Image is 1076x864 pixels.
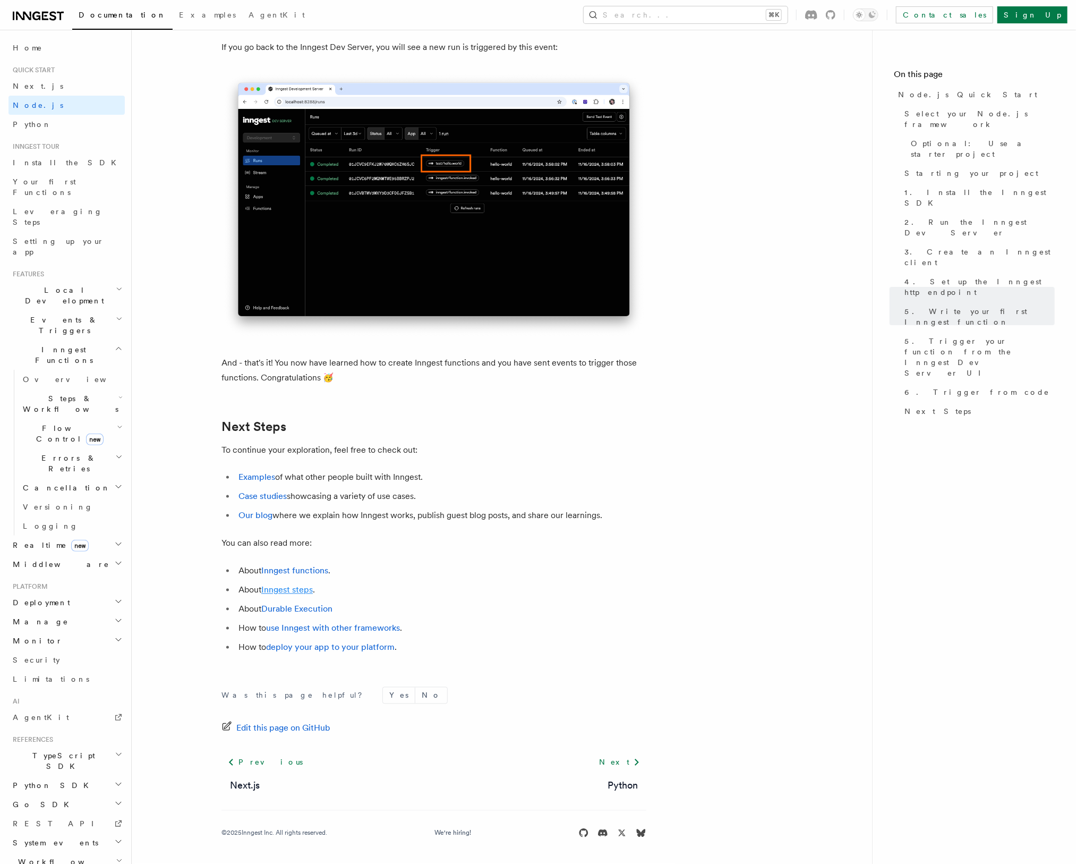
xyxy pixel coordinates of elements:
button: Middleware [8,555,125,574]
span: Inngest tour [8,142,59,151]
span: Features [8,270,44,278]
a: 2. Run the Inngest Dev Server [900,213,1055,242]
span: References [8,735,53,744]
a: Next [593,753,646,772]
span: Cancellation [19,482,110,493]
a: Leveraging Steps [8,202,125,232]
span: Steps & Workflows [19,393,118,414]
span: Next Steps [904,406,971,417]
a: Examples [238,472,275,482]
a: 5. Trigger your function from the Inngest Dev Server UI [900,332,1055,383]
span: 3. Create an Inngest client [904,247,1055,268]
a: AgentKit [8,708,125,727]
li: How to . [235,621,646,636]
span: 5. Write your first Inngest function [904,306,1055,327]
button: Monitor [8,631,125,650]
a: Limitations [8,670,125,689]
span: Install the SDK [13,158,123,167]
a: 1. Install the Inngest SDK [900,183,1055,213]
span: Deployment [8,597,70,608]
span: Node.js [13,101,63,109]
span: Local Development [8,285,116,306]
p: You can also read more: [221,536,646,551]
a: Durable Execution [261,604,332,614]
span: 4. Set up the Inngest http endpoint [904,276,1055,298]
span: Errors & Retries [19,453,115,474]
button: Manage [8,612,125,631]
span: AgentKit [13,713,69,722]
a: 4. Set up the Inngest http endpoint [900,272,1055,302]
a: Next.js [230,778,260,793]
button: System events [8,833,125,852]
p: If you go back to the Inngest Dev Server, you will see a new run is triggered by this event: [221,40,646,55]
button: Errors & Retries [19,448,125,478]
a: Home [8,38,125,57]
a: Documentation [72,3,173,30]
div: Inngest Functions [8,370,125,536]
li: About [235,602,646,617]
span: new [71,540,89,552]
a: Install the SDK [8,153,125,172]
span: Select your Node.js framework [904,108,1055,130]
span: Python [13,120,52,129]
span: Platform [8,582,48,591]
a: Node.js [8,96,125,115]
li: of what other people built with Inngest. [235,470,646,485]
span: Go SDK [8,799,75,810]
button: No [415,688,447,704]
button: Inngest Functions [8,340,125,370]
p: To continue your exploration, feel free to check out: [221,443,646,458]
a: Edit this page on GitHub [221,721,330,736]
a: Next Steps [900,402,1055,421]
a: Overview [19,370,125,389]
span: TypeScript SDK [8,750,115,772]
a: Contact sales [896,6,993,23]
button: Yes [383,688,415,704]
button: Deployment [8,593,125,612]
a: 6. Trigger from code [900,383,1055,402]
span: new [86,434,104,445]
kbd: ⌘K [766,10,781,20]
button: Toggle dark mode [853,9,878,21]
a: Inngest steps [261,585,313,595]
a: Security [8,650,125,670]
span: Inngest Functions [8,344,115,366]
a: Sign Up [997,6,1068,23]
span: Python SDK [8,780,95,791]
span: Starting your project [904,168,1038,179]
span: Examples [179,11,236,19]
button: Go SDK [8,795,125,814]
span: Home [13,43,42,53]
a: Your first Functions [8,172,125,202]
a: Setting up your app [8,232,125,261]
span: 5. Trigger your function from the Inngest Dev Server UI [904,336,1055,378]
li: where we explain how Inngest works, publish guest blog posts, and share our learnings. [235,509,646,523]
button: Steps & Workflows [19,389,125,419]
a: Previous [221,753,309,772]
span: Leveraging Steps [13,207,103,226]
a: REST API [8,814,125,833]
span: Your first Functions [13,177,76,197]
button: Events & Triggers [8,310,125,340]
button: Local Development [8,281,125,310]
span: Node.js Quick Start [898,89,1037,100]
li: showcasing a variety of use cases. [235,489,646,504]
span: Security [13,656,60,664]
button: Flow Controlnew [19,419,125,448]
a: Case studies [238,492,287,502]
a: Versioning [19,497,125,516]
a: Examples [173,3,242,29]
span: 6. Trigger from code [904,387,1049,397]
a: deploy your app to your platform [266,642,395,653]
a: Inngest functions [261,566,328,576]
p: Was this page helpful? [221,690,370,701]
a: Python [608,778,638,793]
a: 3. Create an Inngest client [900,242,1055,272]
span: Middleware [8,559,109,570]
button: TypeScript SDK [8,746,125,776]
span: Limitations [13,675,89,683]
span: Edit this page on GitHub [236,721,330,736]
a: Node.js Quick Start [894,85,1055,104]
h4: On this page [894,68,1055,85]
span: System events [8,837,98,848]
